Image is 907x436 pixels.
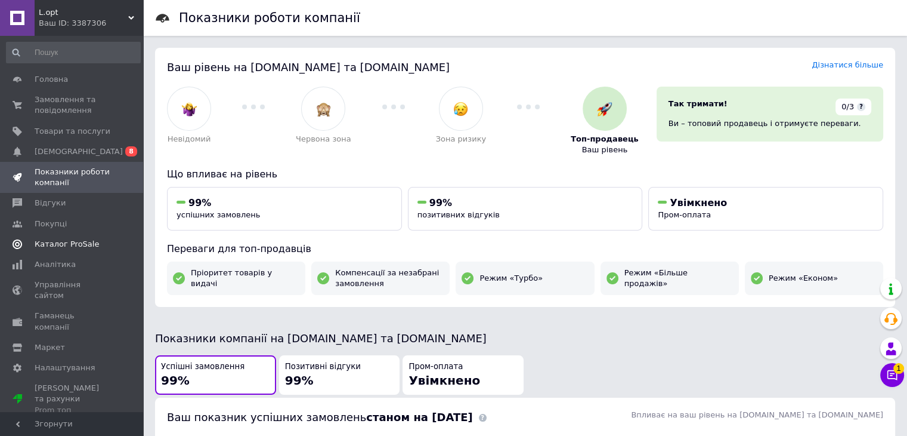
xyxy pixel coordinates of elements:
button: УвімкненоПром-оплата [648,187,883,231]
span: Товари та послуги [35,126,110,137]
span: Пром-оплата [658,210,711,219]
img: :rocket: [597,102,612,116]
span: Відгуки [35,198,66,208]
span: L.opt [39,7,128,18]
span: 99% [429,197,452,208]
span: Невідомий [168,134,211,145]
button: 99%успішних замовлень [167,187,402,231]
a: Дізнатися більше [812,60,883,69]
span: Топ-продавець [571,134,639,145]
span: Налаштування [35,363,95,373]
span: Ваш рівень [582,145,628,155]
span: Управління сайтом [35,280,110,301]
span: Ваш показник успішних замовлень [167,411,473,423]
span: 99% [285,373,314,388]
span: 99% [188,197,211,208]
span: Увімкнено [670,197,727,208]
b: станом на [DATE] [366,411,472,423]
button: Позитивні відгуки99% [279,355,400,395]
span: Каталог ProSale [35,239,99,250]
span: Позитивні відгуки [285,361,361,373]
img: :woman-shrugging: [182,102,197,116]
button: 99%позитивних відгуків [408,187,643,231]
span: Режим «Більше продажів» [624,268,733,289]
span: успішних замовлень [177,210,260,219]
span: Режим «Економ» [769,273,838,284]
div: 0/3 [835,99,871,115]
span: Гаманець компанії [35,311,110,332]
span: ? [857,103,865,111]
div: Ви – топовий продавець і отримуєте переваги. [668,118,871,129]
span: Компенсації за незабрані замовлення [335,268,444,289]
span: Переваги для топ-продавців [167,243,311,254]
span: Пріоритет товарів у видачі [191,268,299,289]
span: Аналітика [35,259,76,270]
span: Головна [35,74,68,85]
span: Маркет [35,342,65,353]
span: [DEMOGRAPHIC_DATA] [35,146,123,157]
span: Замовлення та повідомлення [35,94,110,116]
span: Впливає на ваш рівень на [DOMAIN_NAME] та [DOMAIN_NAME] [631,410,883,419]
span: Червона зона [296,134,351,145]
input: Пошук [6,42,141,63]
span: Показники роботи компанії [35,167,110,188]
span: Режим «Турбо» [479,273,543,284]
span: Зона ризику [436,134,487,145]
button: Чат з покупцем1 [880,363,904,387]
button: Пром-оплатаУвімкнено [403,355,524,395]
button: Успішні замовлення99% [155,355,276,395]
span: Успішні замовлення [161,361,244,373]
span: 1 [893,363,904,374]
span: [PERSON_NAME] та рахунки [35,383,110,416]
div: Prom топ [35,405,110,416]
span: Покупці [35,219,67,229]
span: Показники компанії на [DOMAIN_NAME] та [DOMAIN_NAME] [155,332,487,345]
span: Що впливає на рівень [167,168,277,180]
span: 99% [161,373,190,388]
span: 8 [125,146,137,156]
span: позитивних відгуків [417,210,500,219]
h1: Показники роботи компанії [179,11,360,25]
img: :disappointed_relieved: [453,102,468,116]
span: Пром-оплата [408,361,463,373]
span: Увімкнено [408,373,480,388]
div: Ваш ID: 3387306 [39,18,143,29]
span: Ваш рівень на [DOMAIN_NAME] та [DOMAIN_NAME] [167,61,450,73]
img: :see_no_evil: [316,102,331,116]
span: Так тримати! [668,99,728,108]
